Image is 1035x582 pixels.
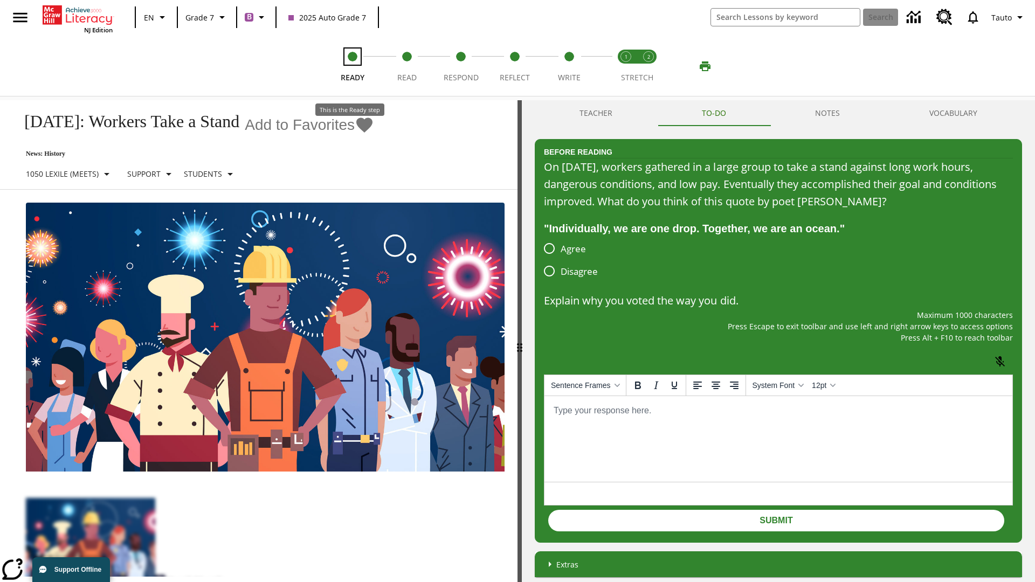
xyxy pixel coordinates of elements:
[561,242,586,256] span: Agree
[633,37,664,96] button: Stretch Respond step 2 of 2
[812,381,826,390] span: 12pt
[127,168,161,179] p: Support
[54,566,101,573] span: Support Offline
[753,381,795,390] span: System Font
[544,309,1013,321] p: Maximum 1000 characters
[26,203,505,472] img: A banner with a blue background shows an illustrated row of diverse men and women dressed in clot...
[556,559,578,570] p: Extras
[22,164,118,184] button: Select Lexile, 1050 Lexile (Meets)
[558,72,581,82] span: Write
[610,37,641,96] button: Stretch Read step 1 of 2
[13,150,374,158] p: News: History
[544,292,1013,309] p: Explain why you voted the way you did.
[621,72,653,82] span: STRETCH
[535,100,1022,126] div: Instructional Panel Tabs
[245,116,355,134] span: Add to Favorites
[13,112,239,131] h1: [DATE]: Workers Take a Stand
[321,37,384,96] button: Ready step 1 of 5
[665,376,684,394] button: Underline
[32,557,110,582] button: Support Offline
[375,37,438,96] button: Read step 2 of 5
[544,321,1013,332] p: Press Escape to exit toolbar and use left and right arrow keys to access options
[657,100,771,126] button: TO-DO
[43,3,113,34] div: Home
[808,376,839,394] button: Font sizes
[987,8,1031,27] button: Profile/Settings
[688,57,722,76] button: Print
[688,376,707,394] button: Align left
[500,72,530,82] span: Reflect
[397,72,417,82] span: Read
[535,100,657,126] button: Teacher
[315,103,384,116] div: This is the Ready step
[544,237,606,282] div: poll
[444,72,479,82] span: Respond
[484,37,546,96] button: Reflect step 4 of 5
[561,265,598,279] span: Disagree
[180,164,241,184] button: Select Student
[748,376,808,394] button: Fonts
[184,168,222,179] p: Students
[987,349,1013,375] button: Click to activate and allow voice recognition
[930,3,959,32] a: Resource Center, Will open in new tab
[26,168,99,179] p: 1050 Lexile (Meets)
[551,381,611,390] span: Sentence Frames
[430,37,492,96] button: Respond step 3 of 5
[544,146,612,158] h2: Before Reading
[959,3,987,31] a: Notifications
[247,10,252,24] span: B
[544,220,1013,237] div: "Individually, we are one drop. Together, we are an ocean."
[629,376,647,394] button: Bold
[991,12,1012,23] span: Tauto
[647,53,650,60] text: 2
[900,3,930,32] a: Data Center
[517,100,522,582] div: Press Enter or Spacebar and then press right and left arrow keys to move the slider
[139,8,174,27] button: Language: EN, Select a language
[123,164,180,184] button: Scaffolds, Support
[522,100,1035,582] div: activity
[544,158,1013,210] div: On [DATE], workers gathered in a large group to take a stand against long work hours, dangerous c...
[185,12,214,23] span: Grade 7
[725,376,743,394] button: Align right
[4,2,36,33] button: Open side menu
[544,396,1012,482] iframe: Reach text area
[625,53,627,60] text: 1
[771,100,885,126] button: NOTES
[707,376,725,394] button: Align center
[245,115,374,134] button: Add to Favorites - Labor Day: Workers Take a Stand
[885,100,1022,126] button: VOCABULARY
[240,8,272,27] button: Boost Class color is purple. Change class color
[341,72,364,82] span: Ready
[181,8,233,27] button: Grade: Grade 7, Select a grade
[538,37,601,96] button: Write step 5 of 5
[544,332,1013,343] p: Press Alt + F10 to reach toolbar
[535,551,1022,577] div: Extras
[647,376,665,394] button: Italic
[144,12,154,23] span: EN
[547,376,624,394] button: Sentence Frames
[288,12,366,23] span: 2025 Auto Grade 7
[84,26,113,34] span: NJ Edition
[711,9,860,26] input: search field
[548,510,1004,531] button: Submit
